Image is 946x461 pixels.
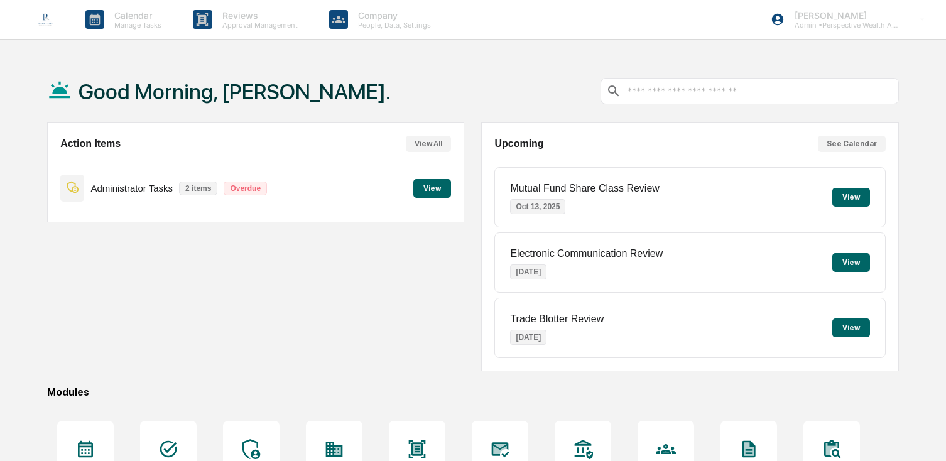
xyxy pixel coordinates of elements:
[510,264,546,279] p: [DATE]
[212,21,304,30] p: Approval Management
[832,188,870,207] button: View
[104,10,168,21] p: Calendar
[348,21,437,30] p: People, Data, Settings
[818,136,886,152] button: See Calendar
[832,253,870,272] button: View
[406,136,451,152] button: View All
[30,4,60,35] img: logo
[47,386,898,398] div: Modules
[60,138,121,149] h2: Action Items
[510,313,604,325] p: Trade Blotter Review
[413,179,451,198] button: View
[224,182,267,195] p: Overdue
[179,182,217,195] p: 2 items
[90,183,173,193] p: Administrator Tasks
[104,21,168,30] p: Manage Tasks
[832,318,870,337] button: View
[785,10,901,21] p: [PERSON_NAME]
[494,138,543,149] h2: Upcoming
[348,10,437,21] p: Company
[413,182,451,193] a: View
[510,183,659,194] p: Mutual Fund Share Class Review
[510,248,663,259] p: Electronic Communication Review
[510,199,565,214] p: Oct 13, 2025
[79,79,391,104] h1: Good Morning, [PERSON_NAME].
[906,420,940,453] iframe: Open customer support
[212,10,304,21] p: Reviews
[510,330,546,345] p: [DATE]
[785,21,901,30] p: Admin • Perspective Wealth Advisors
